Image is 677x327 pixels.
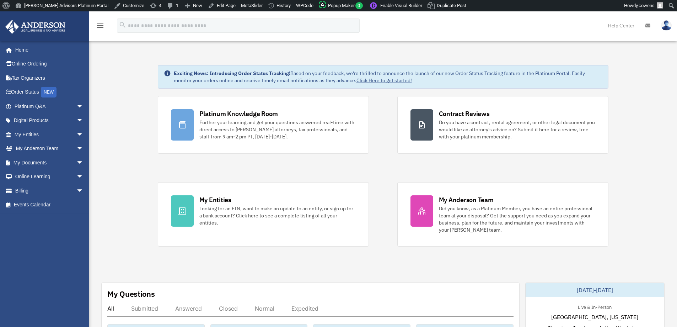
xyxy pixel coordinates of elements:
[174,70,602,84] div: Based on your feedback, we're thrilled to announce the launch of our new Order Status Tracking fe...
[76,184,91,198] span: arrow_drop_down
[158,182,369,247] a: My Entities Looking for an EIN, want to make an update to an entity, or sign up for a bank accoun...
[5,57,94,71] a: Online Ordering
[661,20,672,31] img: User Pic
[119,21,127,29] i: search
[5,170,94,184] a: Online Learningarrow_drop_down
[199,109,278,118] div: Platinum Knowledge Room
[397,96,608,154] a: Contract Reviews Do you have a contract, rental agreement, or other legal document you would like...
[5,184,94,198] a: Billingarrow_drop_down
[199,119,356,140] div: Further your learning and get your questions answered real-time with direct access to [PERSON_NAM...
[5,99,94,114] a: Platinum Q&Aarrow_drop_down
[439,109,490,118] div: Contract Reviews
[5,155,94,170] a: My Documentsarrow_drop_down
[551,313,638,321] span: [GEOGRAPHIC_DATA], [US_STATE]
[41,87,57,97] div: NEW
[526,283,664,297] div: [DATE]-[DATE]
[5,127,94,142] a: My Entitiesarrow_drop_down
[76,114,91,128] span: arrow_drop_down
[107,289,155,299] div: My Questions
[96,21,104,30] i: menu
[96,24,104,30] a: menu
[5,43,91,57] a: Home
[5,85,94,100] a: Order StatusNEW
[131,305,158,312] div: Submitted
[5,71,94,85] a: Tax Organizers
[76,99,91,114] span: arrow_drop_down
[5,142,94,156] a: My Anderson Teamarrow_drop_down
[255,305,274,312] div: Normal
[5,198,94,212] a: Events Calendar
[639,3,655,8] span: cowens
[76,155,91,170] span: arrow_drop_down
[76,127,91,142] span: arrow_drop_down
[355,2,363,9] span: 0
[602,11,640,39] a: Help Center
[356,77,412,84] a: Click Here to get started!
[5,114,94,128] a: Digital Productsarrow_drop_down
[439,119,595,140] div: Do you have a contract, rental agreement, or other legal document you would like an attorney's ad...
[3,20,68,34] img: Anderson Advisors Platinum Portal
[439,205,595,233] div: Did you know, as a Platinum Member, you have an entire professional team at your disposal? Get th...
[107,305,114,312] div: All
[397,182,608,247] a: My Anderson Team Did you know, as a Platinum Member, you have an entire professional team at your...
[291,305,318,312] div: Expedited
[174,70,290,77] strong: Exciting News: Introducing Order Status Tracking!
[76,170,91,184] span: arrow_drop_down
[199,205,356,226] div: Looking for an EIN, want to make an update to an entity, or sign up for a bank account? Click her...
[175,305,202,312] div: Answered
[439,195,494,204] div: My Anderson Team
[572,303,617,310] div: Live & In-Person
[76,142,91,156] span: arrow_drop_down
[219,305,238,312] div: Closed
[158,96,369,154] a: Platinum Knowledge Room Further your learning and get your questions answered real-time with dire...
[199,195,231,204] div: My Entities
